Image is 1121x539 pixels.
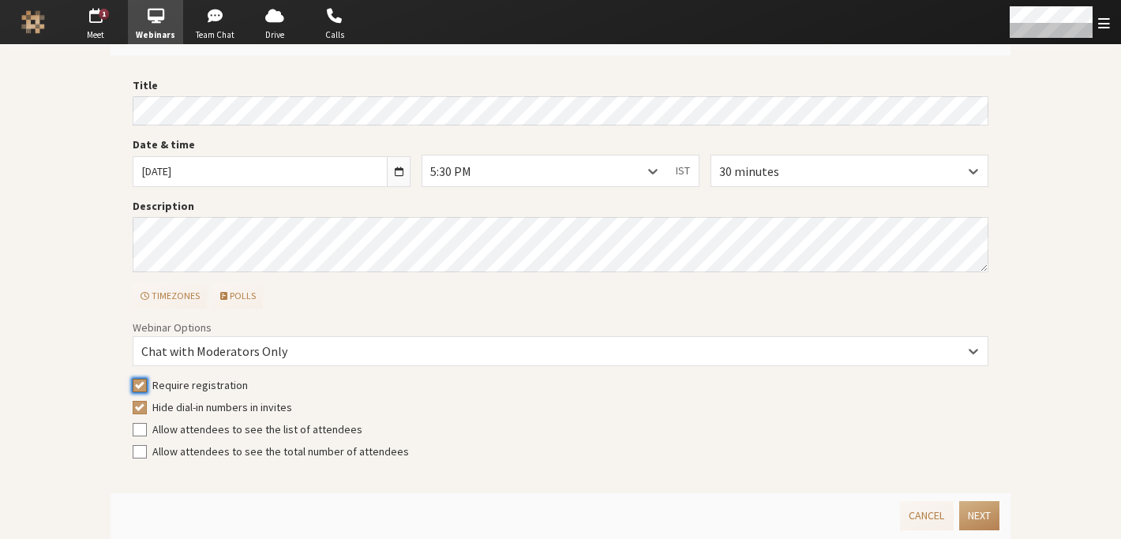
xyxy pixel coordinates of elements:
span: Calls [307,28,362,42]
img: Iotum [21,10,45,34]
button: Next [959,501,999,530]
span: Allow attendees to see the total number of attendees [152,444,409,459]
span: Allow attendees to see the list of attendees [152,422,362,436]
span: Require registration [152,378,248,392]
span: Chat with Moderators Only [141,343,287,359]
label: Date & time [133,137,411,153]
button: Cancel [900,501,953,530]
div: 5:30 PM [430,162,497,181]
div: 30 minutes [719,162,804,181]
label: Title [133,77,988,94]
button: Timezones [133,283,207,309]
span: Hide dial-in numbers in invites [152,400,292,414]
span: Webinars [128,28,183,42]
span: Meet [68,28,123,42]
button: Polls [212,283,263,309]
div: 1 [99,9,110,20]
span: Drive [247,28,302,42]
span: Team Chat [188,28,243,42]
button: IST [667,155,699,185]
label: Description [133,198,988,215]
label: Webinar Options [133,320,212,335]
